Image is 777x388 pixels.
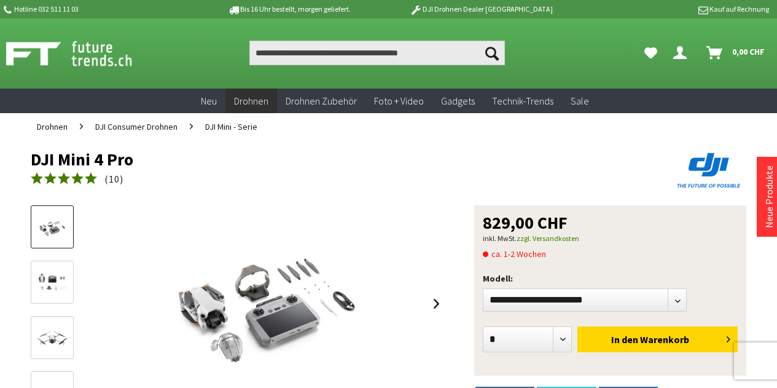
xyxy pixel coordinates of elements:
img: Vorschau: DJI Mini 4 Pro [34,213,70,242]
img: Shop Futuretrends - zur Startseite wechseln [6,38,159,69]
p: Bis 16 Uhr bestellt, morgen geliefert. [193,2,385,17]
button: In den Warenkorb [577,327,738,352]
a: Technik-Trends [483,89,562,114]
a: (10) [31,172,123,187]
a: Warenkorb [701,41,771,65]
span: 829,00 CHF [483,214,568,231]
input: Produkt, Marke, Kategorie, EAN, Artikelnummer… [249,41,505,65]
span: Neu [201,95,217,107]
a: Drohnen [31,113,74,140]
span: In den [611,333,638,346]
a: Neu [192,89,225,114]
a: DJI Mini - Serie [199,113,264,140]
h1: DJI Mini 4 Pro [31,150,603,168]
span: Drohnen [37,121,68,132]
span: ( ) [104,173,123,185]
p: DJI Drohnen Dealer [GEOGRAPHIC_DATA] [385,2,577,17]
span: 10 [109,173,120,185]
img: DJI [673,150,746,191]
a: DJI Consumer Drohnen [89,113,184,140]
button: Suchen [479,41,505,65]
p: Kauf auf Rechnung [577,2,769,17]
a: Foto + Video [365,89,432,114]
a: Dein Konto [668,41,697,65]
p: Hotline 032 511 11 03 [2,2,193,17]
a: Meine Favoriten [638,41,663,65]
span: Gadgets [441,95,475,107]
a: Neue Produkte [763,165,775,228]
span: Drohnen [234,95,268,107]
span: Drohnen Zubehör [286,95,357,107]
a: Gadgets [432,89,483,114]
a: Drohnen Zubehör [277,89,365,114]
a: Sale [562,89,598,114]
span: Foto + Video [374,95,424,107]
p: Modell: [483,271,738,286]
span: Sale [571,95,589,107]
p: inkl. MwSt. [483,231,738,246]
a: zzgl. Versandkosten [517,234,579,243]
span: Technik-Trends [492,95,553,107]
span: DJI Consumer Drohnen [95,121,178,132]
span: DJI Mini - Serie [205,121,257,132]
span: Warenkorb [640,333,689,346]
span: ca. 1-2 Wochen [483,247,546,261]
span: 0,00 CHF [732,42,765,61]
a: Drohnen [225,89,277,114]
